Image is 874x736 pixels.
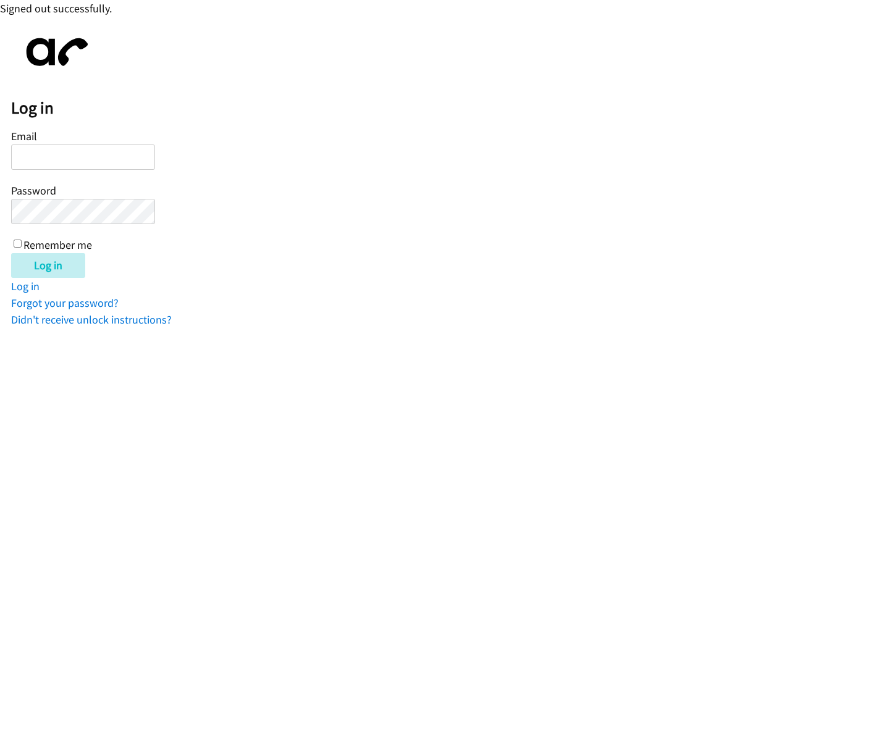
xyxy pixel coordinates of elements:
[11,253,85,278] input: Log in
[11,28,98,77] img: aphone-8a226864a2ddd6a5e75d1ebefc011f4aa8f32683c2d82f3fb0802fe031f96514.svg
[23,238,92,252] label: Remember me
[11,129,37,143] label: Email
[11,98,874,119] h2: Log in
[11,296,119,310] a: Forgot your password?
[11,279,40,293] a: Log in
[11,183,56,198] label: Password
[11,312,172,327] a: Didn't receive unlock instructions?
